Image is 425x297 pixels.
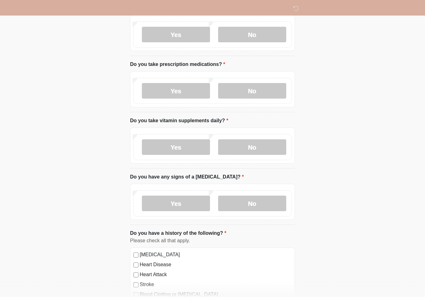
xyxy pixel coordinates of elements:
[140,281,292,288] label: Stroke
[130,230,226,237] label: Do you have a history of the following?
[218,139,286,155] label: No
[133,272,138,277] input: Heart Attack
[142,83,210,99] label: Yes
[133,253,138,258] input: [MEDICAL_DATA]
[124,5,132,12] img: DM Studio Logo
[218,83,286,99] label: No
[130,237,295,244] div: Please check all that apply.
[140,261,292,268] label: Heart Disease
[218,196,286,211] label: No
[140,271,292,278] label: Heart Attack
[218,27,286,42] label: No
[142,139,210,155] label: Yes
[130,173,244,181] label: Do you have any signs of a [MEDICAL_DATA]?
[142,196,210,211] label: Yes
[130,61,225,68] label: Do you take prescription medications?
[130,117,228,124] label: Do you take vitamin supplements daily?
[133,262,138,267] input: Heart Disease
[142,27,210,42] label: Yes
[140,251,292,258] label: [MEDICAL_DATA]
[133,282,138,287] input: Stroke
